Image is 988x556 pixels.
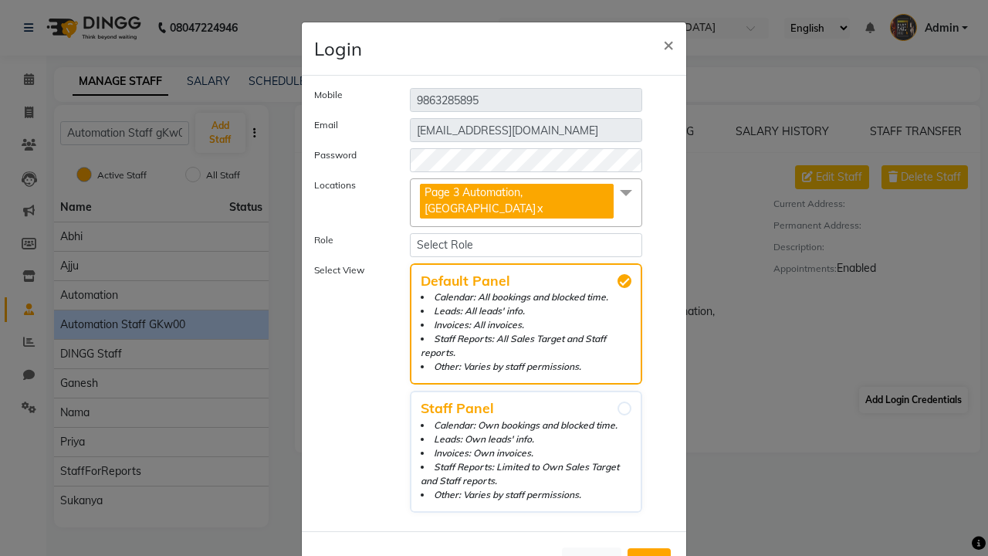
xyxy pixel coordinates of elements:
[314,35,362,63] h4: Login
[303,88,398,106] label: Mobile
[421,290,631,304] li: Calendar: All bookings and blocked time.
[651,22,686,66] button: Close
[421,318,631,332] li: Invoices: All invoices.
[303,148,398,166] label: Password
[421,332,631,360] li: Staff Reports: All Sales Target and Staff reports.
[425,185,536,215] span: Page 3 Automation, [GEOGRAPHIC_DATA]
[536,202,543,215] a: x
[410,88,642,112] input: Mobile
[421,488,631,502] li: Other: Varies by staff permissions.
[421,304,631,318] li: Leads: All leads' info.
[303,118,398,136] label: Email
[617,274,631,288] input: Default PanelCalendar: All bookings and blocked time.Leads: All leads' info.Invoices: All invoice...
[421,274,631,288] span: Default Panel
[303,263,398,513] label: Select View
[663,32,674,56] span: ×
[421,419,631,432] li: Calendar: Own bookings and blocked time.
[421,446,631,460] li: Invoices: Own invoices.
[421,402,631,415] span: Staff Panel
[303,233,398,251] label: Role
[421,460,631,488] li: Staff Reports: Limited to Own Sales Target and Staff reports.
[410,118,642,142] input: Email
[421,360,631,374] li: Other: Varies by staff permissions.
[421,432,631,446] li: Leads: Own leads' info.
[303,178,398,221] label: Locations
[617,402,631,415] input: Staff PanelCalendar: Own bookings and blocked time.Leads: Own leads' info.Invoices: Own invoices....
